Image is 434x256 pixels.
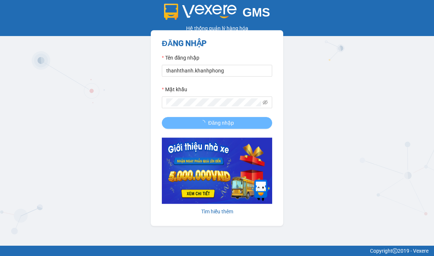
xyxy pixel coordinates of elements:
[392,248,398,253] span: copyright
[162,85,187,93] label: Mật khẩu
[242,6,270,19] span: GMS
[200,120,208,125] span: loading
[164,11,270,17] a: GMS
[208,119,234,127] span: Đăng nhập
[162,38,272,50] h2: ĐĂNG NHẬP
[6,247,428,255] div: Copyright 2019 - Vexere
[162,207,272,216] div: Tìm hiểu thêm
[162,138,272,204] img: banner-0
[2,24,432,32] div: Hệ thống quản lý hàng hóa
[162,54,199,62] label: Tên đăng nhập
[263,100,268,105] span: eye-invisible
[162,117,272,129] button: Đăng nhập
[164,4,237,20] img: logo 2
[162,65,272,77] input: Tên đăng nhập
[166,98,261,106] input: Mật khẩu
